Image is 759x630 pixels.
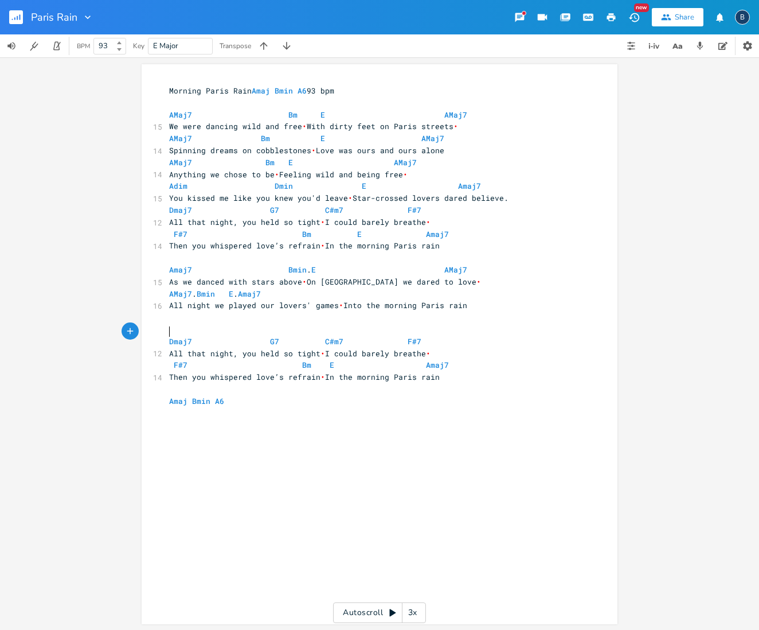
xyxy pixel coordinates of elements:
[31,12,77,22] span: Paris Rain
[169,145,444,155] span: Spinning dreams on cobblestones Love was ours and ours alone
[275,169,279,180] span: \u2028
[261,133,270,143] span: Bm
[302,277,307,287] span: \u2028
[302,229,311,239] span: Bm
[174,360,187,370] span: F#7
[77,43,90,49] div: BPM
[169,372,440,382] span: Then you whispered love’s refrain In the morning Paris rain
[453,121,458,131] span: \u2028
[325,336,343,347] span: C#m7
[298,85,307,96] span: A6
[169,217,431,227] span: All that night, you held so tight I could barely breathe
[444,265,467,275] span: AMaj7
[169,336,192,347] span: Dmaj7
[153,41,178,51] span: E Major
[265,157,275,168] span: Bm
[421,133,444,143] span: AMaj7
[333,602,426,623] div: Autoscroll
[330,360,334,370] span: E
[311,265,316,275] span: E
[169,277,481,287] span: As we danced with stars above On [GEOGRAPHIC_DATA] we dared to love
[169,265,467,275] span: .
[320,110,325,120] span: E
[275,181,293,191] span: Dmin
[169,289,192,299] span: AMaj7
[362,181,366,191] span: E
[320,217,325,227] span: \u2028
[357,229,362,239] span: E
[174,229,187,239] span: F#7
[288,157,293,168] span: E
[288,110,298,120] span: Bm
[270,205,279,215] span: G7
[252,85,270,96] span: Amaj
[133,42,144,49] div: Key
[215,396,224,406] span: A6
[169,205,192,215] span: Dmaj7
[735,4,750,30] button: B
[394,157,417,168] span: AMaj7
[192,396,210,406] span: Bmin
[169,169,408,180] span: Anything we chose to be Feeling wild and being free
[675,12,694,22] div: Share
[408,205,421,215] span: F#7
[320,240,325,251] span: \u2028
[426,360,449,370] span: Amaj7
[302,360,311,370] span: Bm
[444,110,467,120] span: AMaj7
[169,110,192,120] span: AMaj7
[169,121,458,131] span: We were dancing wild and free With dirty feet on Paris streets
[302,121,307,131] span: \u2028
[229,289,233,299] span: E
[458,181,481,191] span: Amaj7
[169,396,187,406] span: Amaj
[348,193,353,203] span: \u2028
[320,372,325,382] span: \u2028
[735,10,750,25] div: boywells
[169,193,508,203] span: You kissed me like you knew you'd leave Star-crossed lovers dared believe.
[403,169,408,180] span: \u2028
[408,336,421,347] span: F#7
[476,277,481,287] span: \u2028
[325,205,343,215] span: C#m7
[169,181,187,191] span: Adim
[311,145,316,155] span: \u2028
[220,42,251,49] div: Transpose
[169,265,192,275] span: Amaj7
[270,336,279,347] span: G7
[169,240,440,251] span: Then you whispered love’s refrain In the morning Paris rain
[288,265,307,275] span: Bmin
[426,217,431,227] span: \u2028
[320,348,325,359] span: \u2028
[275,85,293,96] span: Bmin
[197,289,215,299] span: Bmin
[402,602,423,623] div: 3x
[426,348,431,359] span: \u2028
[623,7,645,28] button: New
[169,157,192,168] span: AMaj7
[169,133,192,143] span: AMaj7
[339,300,343,310] span: \u2028
[169,300,467,310] span: All night we played our lovers' games Into the morning Paris rain
[652,8,703,26] button: Share
[169,348,431,359] span: All that night, you held so tight I could barely breathe
[320,133,325,143] span: E
[238,289,261,299] span: Amaj7
[169,289,320,299] span: . .
[426,229,449,239] span: Amaj7
[169,85,334,96] span: Morning Paris Rain 93 bpm
[634,3,649,12] div: New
